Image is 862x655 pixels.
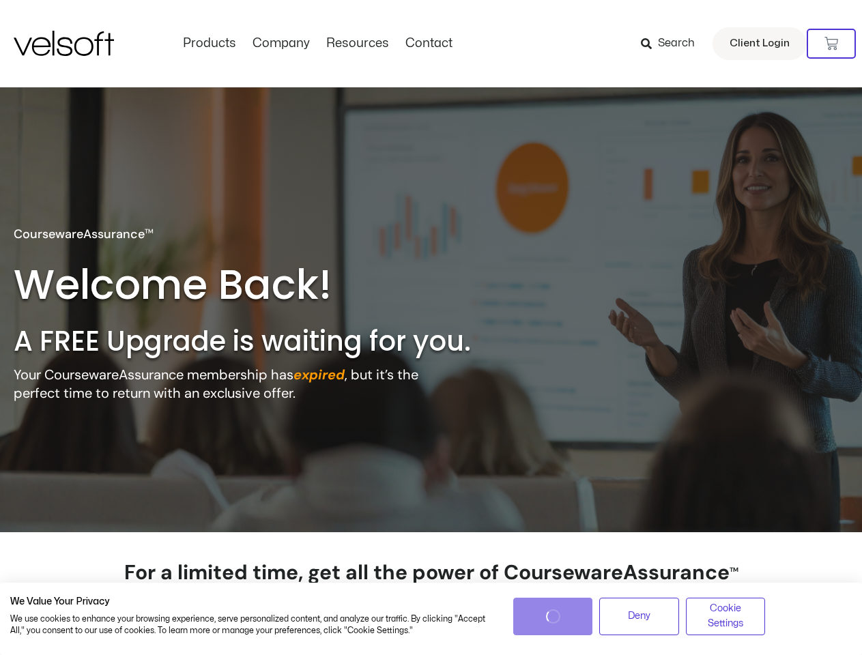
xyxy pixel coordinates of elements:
p: We use cookies to enhance your browsing experience, serve personalized content, and analyze our t... [10,613,493,637]
a: CompanyMenu Toggle [244,36,318,51]
a: ContactMenu Toggle [397,36,461,51]
span: Deny [628,609,650,624]
span: TM [730,566,738,574]
button: Accept all cookies [513,598,593,635]
strong: For a limited time, get all the power of CoursewareAssurance [124,559,738,611]
a: ProductsMenu Toggle [175,36,244,51]
h2: A FREE Upgrade is waiting for you. [14,323,528,359]
a: ResourcesMenu Toggle [318,36,397,51]
button: Deny all cookies [599,598,679,635]
span: Search [658,35,695,53]
a: Client Login [713,27,807,60]
p: Your CoursewareAssurance membership has , but it’s the perfect time to return with an exclusive o... [14,366,434,403]
nav: Menu [175,36,461,51]
h2: Welcome Back! [14,258,353,311]
button: Adjust cookie preferences [686,598,766,635]
span: Cookie Settings [695,601,757,632]
span: Client Login [730,35,790,53]
p: CoursewareAssurance [14,225,154,244]
h2: We Value Your Privacy [10,596,493,608]
span: TM [145,227,154,235]
a: Search [641,32,704,55]
img: Velsoft Training Materials [14,31,114,56]
strong: expired [293,366,345,383]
